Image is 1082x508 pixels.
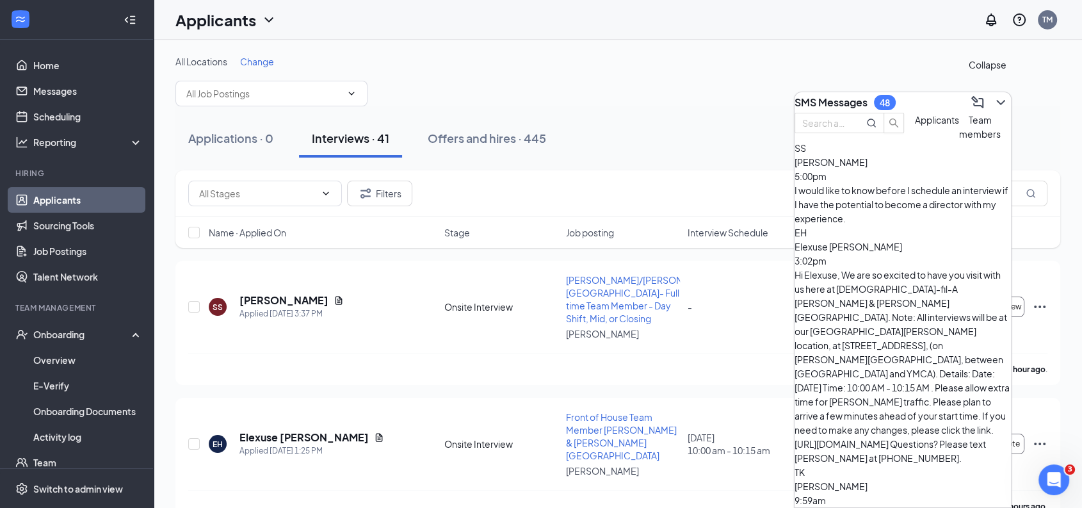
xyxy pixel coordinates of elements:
[688,226,768,239] span: Interview Schedule
[33,187,143,213] a: Applicants
[993,95,1008,110] svg: ChevronDown
[213,439,223,450] div: EH
[970,95,985,110] svg: ComposeMessage
[124,13,136,26] svg: Collapse
[239,293,328,307] h5: [PERSON_NAME]
[321,188,331,199] svg: ChevronDown
[795,141,1011,155] div: SS
[566,226,614,239] span: Job posting
[884,113,904,133] button: search
[33,238,143,264] a: Job Postings
[33,424,143,450] a: Activity log
[374,432,384,443] svg: Document
[240,56,274,67] span: Change
[566,411,677,461] span: Front of House Team Member [PERSON_NAME] & [PERSON_NAME][GEOGRAPHIC_DATA]
[967,92,988,113] button: ComposeMessage
[795,225,1011,240] div: EH
[795,170,827,182] span: 5:00pm
[33,347,143,373] a: Overview
[261,12,277,28] svg: ChevronDown
[188,130,273,146] div: Applications · 0
[199,186,316,201] input: All Stages
[1026,188,1036,199] svg: MagnifyingGlass
[33,78,143,104] a: Messages
[15,168,140,179] div: Hiring
[795,241,902,252] span: Elexuse [PERSON_NAME]
[213,302,223,313] div: SS
[688,444,802,457] span: 10:00 am - 10:15 am
[33,104,143,129] a: Scheduling
[444,438,558,450] div: Onsite Interview
[795,156,868,168] span: [PERSON_NAME]
[15,136,28,149] svg: Analysis
[688,301,692,313] span: -
[983,12,999,28] svg: Notifications
[33,398,143,424] a: Onboarding Documents
[915,114,959,126] span: Applicants
[566,327,680,340] p: [PERSON_NAME]
[444,300,558,313] div: Onsite Interview
[346,88,357,99] svg: ChevronDown
[33,482,123,495] div: Switch to admin view
[795,95,868,110] h3: SMS Messages
[334,295,344,306] svg: Document
[1032,299,1047,315] svg: Ellipses
[795,480,868,492] span: [PERSON_NAME]
[33,264,143,290] a: Talent Network
[795,495,826,506] span: 9:59am
[175,56,227,67] span: All Locations
[1032,436,1047,452] svg: Ellipses
[795,183,1011,225] div: I would like to know before I schedule an interview if I have the potential to become a director ...
[186,86,341,101] input: All Job Postings
[33,53,143,78] a: Home
[33,213,143,238] a: Sourcing Tools
[1003,365,1046,374] b: an hour ago
[239,307,344,320] div: Applied [DATE] 3:37 PM
[33,373,143,398] a: E-Verify
[795,465,1011,479] div: TK
[566,464,680,477] p: [PERSON_NAME]
[209,226,286,239] span: Name · Applied On
[33,328,132,341] div: Onboarding
[1012,12,1027,28] svg: QuestionInfo
[1042,14,1053,25] div: TM
[688,431,802,457] div: [DATE]
[969,58,1006,72] div: Collapse
[239,430,369,445] h5: Elexuse [PERSON_NAME]
[15,328,28,341] svg: UserCheck
[866,118,876,128] svg: MagnifyingGlass
[15,302,140,313] div: Team Management
[15,482,28,495] svg: Settings
[33,450,143,475] a: Team
[358,186,373,201] svg: Filter
[444,226,470,239] span: Stage
[884,118,903,128] span: search
[566,274,716,324] span: [PERSON_NAME]/[PERSON_NAME][GEOGRAPHIC_DATA]- Full time Team Member - Day Shift, Mid, or Closing
[802,116,848,130] input: Search applicant
[347,181,412,206] button: Filter Filters
[33,136,143,149] div: Reporting
[428,130,546,146] div: Offers and hires · 445
[1038,464,1069,495] iframe: Intercom live chat
[1065,464,1075,475] span: 3
[880,97,890,108] div: 48
[14,13,27,26] svg: WorkstreamLogo
[239,445,384,457] div: Applied [DATE] 1:25 PM
[959,114,1001,140] span: Team members
[312,130,389,146] div: Interviews · 41
[175,9,256,31] h1: Applicants
[990,92,1011,113] button: ChevronDown
[795,268,1011,465] div: Hi Elexuse, We are so excited to have you visit with us here at [DEMOGRAPHIC_DATA]-fil-A [PERSON_...
[795,255,827,266] span: 3:02pm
